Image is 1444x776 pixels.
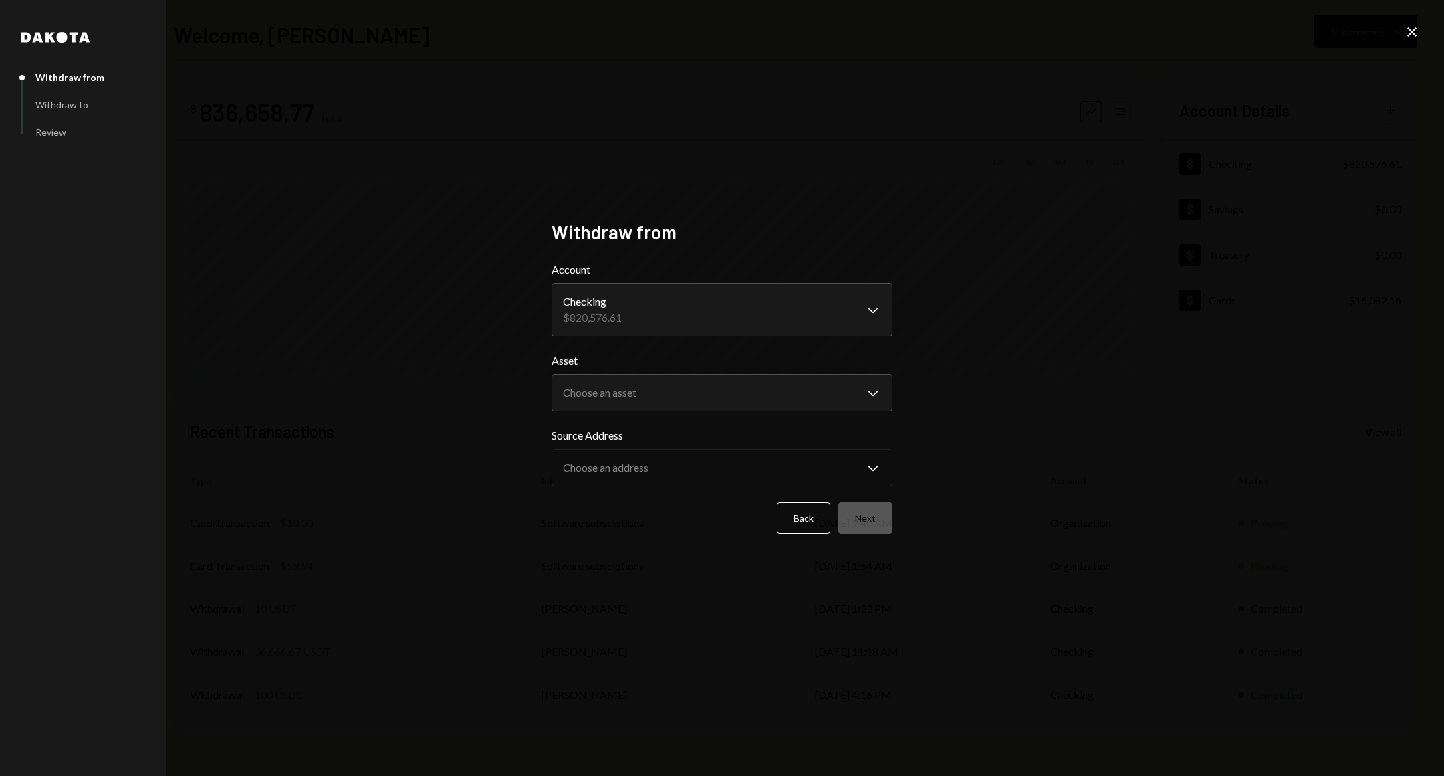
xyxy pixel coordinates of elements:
div: Review [35,126,66,138]
button: Account [552,283,892,336]
h2: Withdraw from [552,219,892,246]
label: Asset [552,353,892,369]
button: Source Address [552,449,892,486]
label: Source Address [552,427,892,444]
div: Withdraw to [35,99,88,110]
label: Account [552,262,892,278]
button: Asset [552,374,892,411]
div: Withdraw from [35,72,104,83]
button: Back [777,502,830,534]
